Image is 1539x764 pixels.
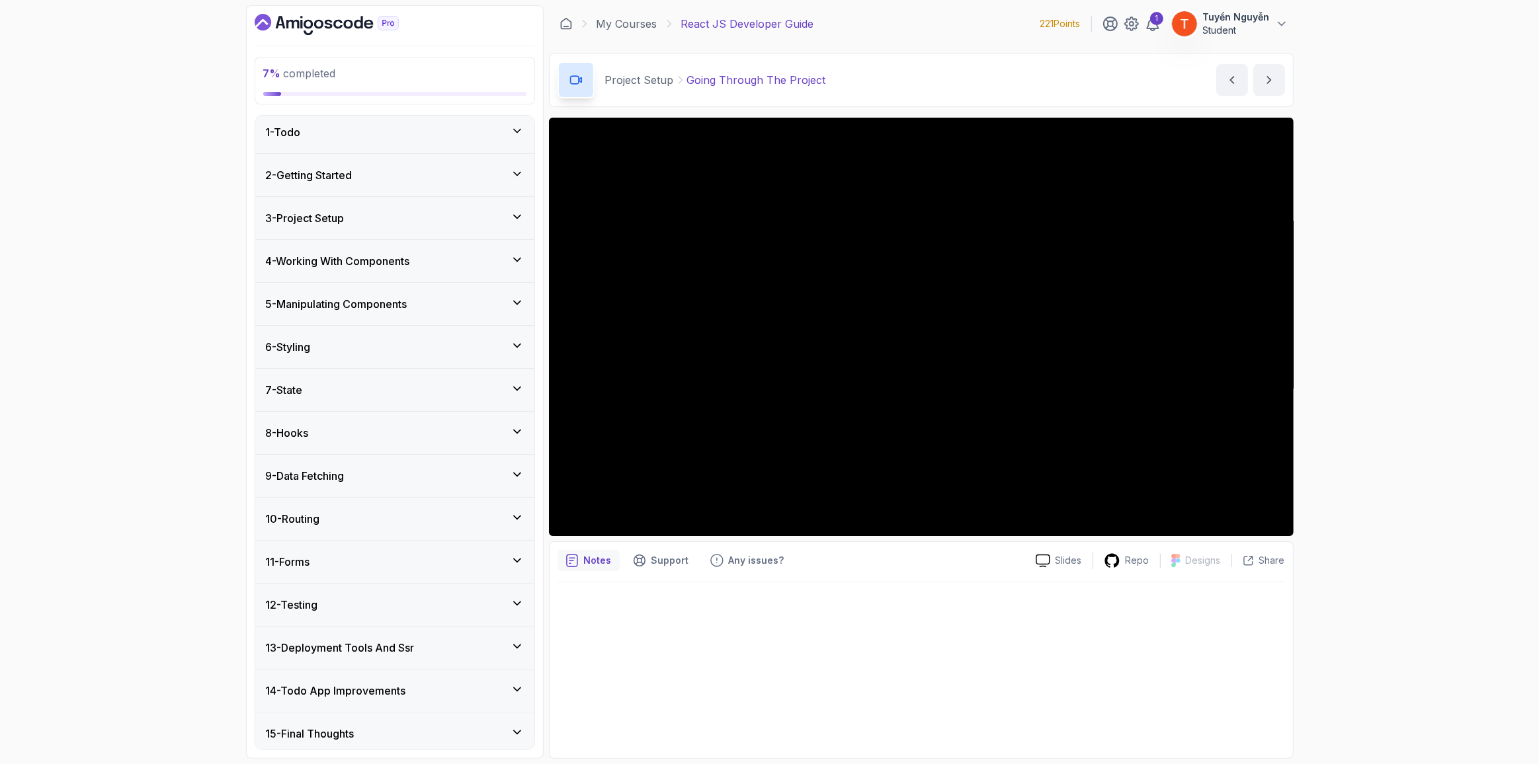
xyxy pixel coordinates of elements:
img: user profile image [1172,11,1197,36]
button: 9-Data Fetching [255,455,534,497]
p: Tuyển Nguyễn [1203,11,1270,24]
button: Feedback button [702,550,792,571]
a: My Courses [597,16,657,32]
h3: 11 - Forms [266,554,310,570]
button: Support button [625,550,697,571]
button: previous content [1216,64,1248,96]
button: 6-Styling [255,326,534,368]
p: Share [1259,554,1285,567]
button: 3-Project Setup [255,197,534,239]
a: Repo [1093,553,1160,569]
p: React JS Developer Guide [681,16,814,32]
a: Dashboard [560,17,573,30]
div: 1 [1150,12,1163,25]
h3: 15 - Final Thoughts [266,726,354,742]
button: 5-Manipulating Components [255,283,534,325]
button: 13-Deployment Tools And Ssr [255,627,534,669]
span: 7 % [263,67,281,80]
button: 7-State [255,369,534,411]
p: Repo [1126,554,1149,567]
h3: 14 - Todo App Improvements [266,683,406,699]
a: Dashboard [255,14,429,35]
button: 8-Hooks [255,412,534,454]
button: 12-Testing [255,584,534,626]
p: Any issues? [729,554,784,567]
h3: 1 - Todo [266,124,301,140]
button: notes button [558,550,620,571]
p: Project Setup [605,72,674,88]
h3: 7 - State [266,382,303,398]
h3: 3 - Project Setup [266,210,345,226]
button: user profile imageTuyển NguyễnStudent [1171,11,1288,37]
button: 14-Todo App Improvements [255,669,534,712]
h3: 13 - Deployment Tools And Ssr [266,640,415,656]
button: 15-Final Thoughts [255,712,534,755]
button: Share [1231,554,1285,567]
p: Going Through The Project [687,72,826,88]
h3: 2 - Getting Started [266,167,353,183]
span: completed [263,67,336,80]
a: 1 [1145,16,1161,32]
h3: 10 - Routing [266,511,320,527]
button: 10-Routing [255,498,534,540]
button: 4-Working With Components [255,240,534,282]
p: Support [651,554,689,567]
button: 11-Forms [255,541,534,583]
p: 221 Points [1040,17,1081,30]
h3: 8 - Hooks [266,425,309,441]
button: next content [1253,64,1285,96]
p: Student [1203,24,1270,37]
h3: 9 - Data Fetching [266,468,345,484]
h3: 5 - Manipulating Components [266,296,407,312]
p: Slides [1056,554,1082,567]
button: 2-Getting Started [255,154,534,196]
p: Designs [1186,554,1221,567]
h3: 6 - Styling [266,339,311,355]
a: Slides [1025,554,1093,568]
h3: 4 - Working With Components [266,253,410,269]
p: Notes [584,554,612,567]
h3: 12 - Testing [266,597,318,613]
button: 1-Todo [255,111,534,153]
iframe: 3 - Going through the project [549,118,1294,536]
